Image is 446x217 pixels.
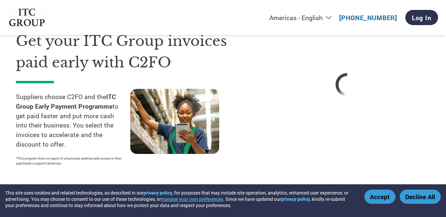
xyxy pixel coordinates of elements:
button: Accept [364,190,395,204]
a: Log In [405,10,438,25]
img: ITC Group [8,9,46,27]
a: [PHONE_NUMBER] [339,14,397,22]
img: supply chain worker [130,89,219,154]
a: privacy policy [281,196,310,202]
strong: ITC Group Early Payment Programme [16,92,116,110]
h1: Get your ITC Group invoices paid early with C2FO [16,30,245,73]
a: privacy policy [143,190,172,196]
p: *This program does not apply to employees seeking early access to their paychecks or payroll adva... [16,156,124,166]
div: This site uses cookies and related technologies, as described in our , for purposes that may incl... [5,190,355,208]
button: Decline All [400,190,441,204]
button: manage your own preferences [161,196,223,202]
p: Suppliers choose C2FO and the to get paid faster and put more cash into their business. You selec... [16,92,130,149]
